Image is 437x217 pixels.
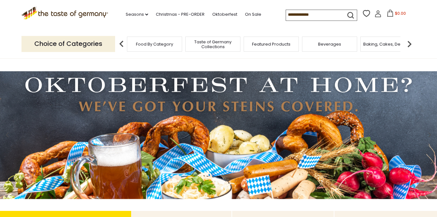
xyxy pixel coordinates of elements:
span: $0.00 [395,11,406,16]
a: Featured Products [252,42,290,47]
a: Seasons [126,11,148,18]
img: next arrow [403,38,416,50]
button: $0.00 [383,10,410,19]
a: On Sale [245,11,261,18]
a: Beverages [318,42,341,47]
a: Taste of Germany Collections [187,39,239,49]
a: Baking, Cakes, Desserts [363,42,413,47]
a: Food By Category [136,42,173,47]
a: Oktoberfest [212,11,237,18]
img: previous arrow [115,38,128,50]
p: Choice of Categories [21,36,115,52]
a: Christmas - PRE-ORDER [156,11,205,18]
